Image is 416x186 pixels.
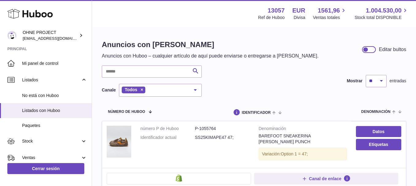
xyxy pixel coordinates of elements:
span: Ventas totales [313,15,347,20]
strong: 13057 [268,6,285,15]
h1: Anuncios con [PERSON_NAME] [102,40,319,50]
a: Datos [356,126,401,137]
dd: SS25KIMAPE47 47; [195,135,250,140]
a: 1561,96 Ventas totales [313,6,347,20]
span: entradas [390,78,406,84]
span: Paquetes [22,123,87,128]
div: Variación: [259,148,347,160]
span: identificador [242,111,271,115]
button: Canal de enlace [254,173,399,184]
dd: P-1055764 [195,126,250,132]
strong: Denominación [259,126,347,133]
span: Todos [125,87,137,92]
span: 1.004.530,00 [366,6,402,15]
a: 1.004.530,00 Stock total DISPONIBLE [355,6,409,20]
strong: EUR [292,6,305,15]
span: número de Huboo [108,110,145,114]
span: Listados con Huboo [22,108,87,113]
label: Mostrar [347,78,362,84]
span: 1561,96 [318,6,340,15]
span: Mi panel de control [22,61,87,66]
div: OHNE PROJECT [23,30,78,41]
div: Editar bultos [379,46,406,53]
img: shopify-small.png [176,174,182,182]
span: denominación [361,110,390,114]
span: No está con Huboo [22,93,87,99]
span: Option 1 = 47; [281,151,308,156]
span: Canal de enlace [309,176,342,181]
span: Ventas [22,155,81,161]
dt: número P de Huboo [140,126,195,132]
span: Stock [22,138,81,144]
dt: Identificador actual [140,135,195,140]
button: Etiquetas [356,139,401,150]
p: Anuncios con Huboo – cualquier artículo de aquí puede enviarse o entregarse a [PERSON_NAME]. [102,53,319,59]
a: Cerrar sesión [7,163,84,174]
div: Ref de Huboo [258,15,284,20]
img: BAREFOOT SNEAKERINA KIMA PEACH PUNCH [107,126,131,158]
span: Listados [22,77,81,83]
div: BAREFOOT SNEAKERINA [PERSON_NAME] PUNCH [259,133,347,145]
span: Stock total DISPONIBLE [355,15,409,20]
div: Divisa [294,15,305,20]
span: [EMAIL_ADDRESS][DOMAIN_NAME] [23,36,90,41]
img: internalAdmin-13057@internal.huboo.com [7,31,17,40]
label: Canale [102,87,116,93]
